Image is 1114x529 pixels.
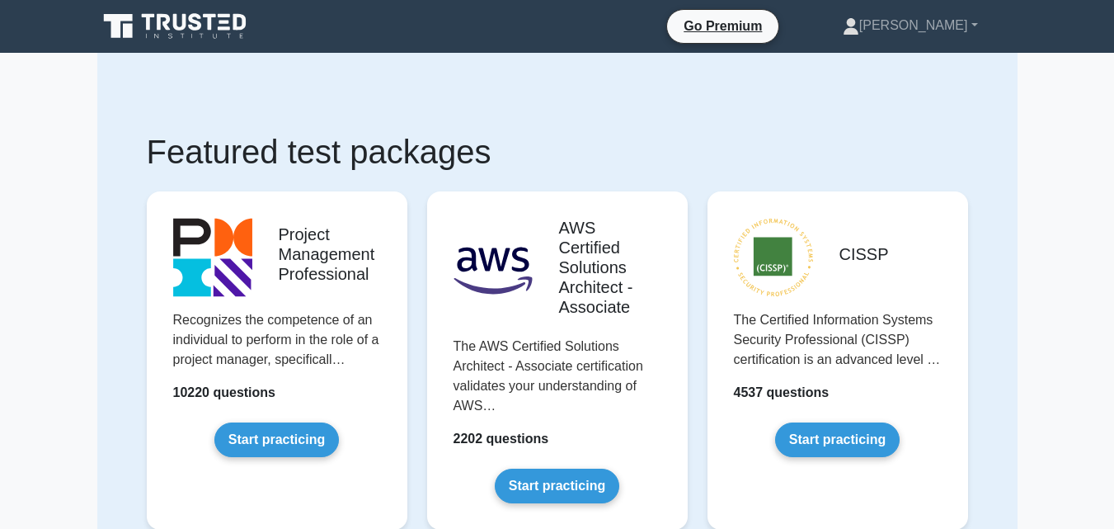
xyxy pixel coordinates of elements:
a: Go Premium [674,16,772,36]
a: Start practicing [214,423,339,457]
a: [PERSON_NAME] [803,9,1018,42]
a: Start practicing [775,423,900,457]
h1: Featured test packages [147,132,968,172]
a: Start practicing [495,469,619,503]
